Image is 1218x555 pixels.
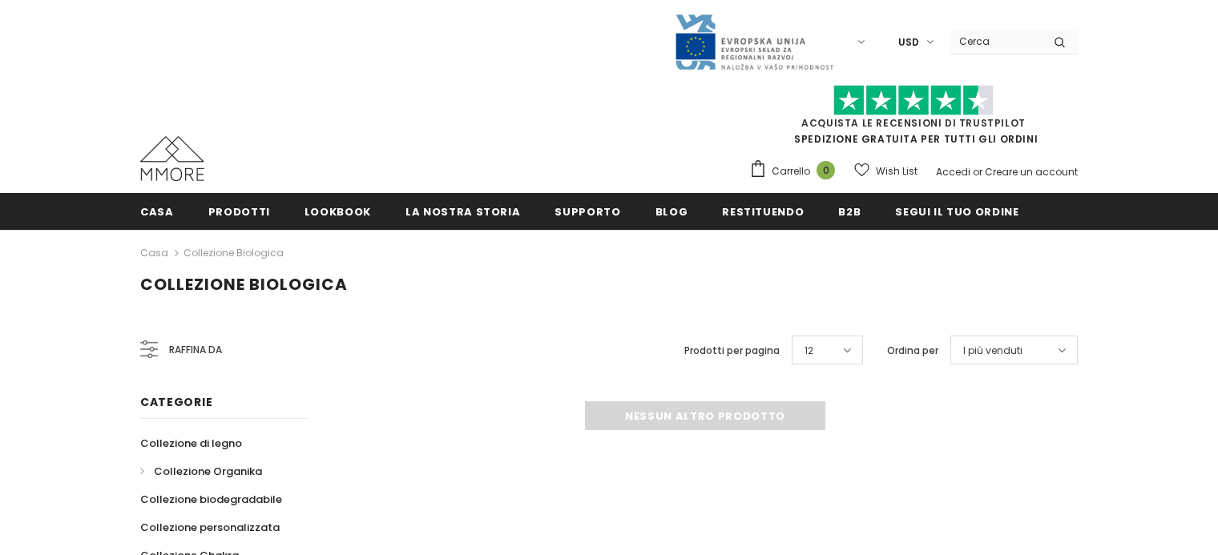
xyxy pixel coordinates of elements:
span: Collezione personalizzata [140,520,280,535]
a: Lookbook [304,193,371,229]
a: Creare un account [985,165,1078,179]
img: Javni Razpis [674,13,834,71]
label: Ordina per [887,343,938,359]
span: Carrello [772,163,810,179]
a: B2B [838,193,861,229]
a: Wish List [854,157,918,185]
a: Segui il tuo ordine [895,193,1018,229]
a: Casa [140,243,168,263]
span: Restituendo [722,204,804,219]
a: Collezione biologica [184,246,284,259]
span: USD [898,34,919,50]
span: Collezione biodegradabile [140,492,282,507]
span: Raffina da [169,341,222,359]
span: Casa [140,204,174,219]
span: Prodotti [208,204,270,219]
span: Blog [655,204,688,219]
span: Categorie [140,394,212,410]
a: Collezione Organika [140,457,262,485]
a: Collezione personalizzata [140,513,280,541]
span: I più venduti [963,343,1022,359]
span: 0 [817,161,835,179]
img: Fidati di Pilot Stars [833,85,994,116]
a: Carrello 0 [749,159,843,183]
img: Casi MMORE [140,136,204,181]
span: or [973,165,982,179]
a: Restituendo [722,193,804,229]
a: La nostra storia [405,193,520,229]
a: Collezione di legno [140,429,242,457]
a: Javni Razpis [674,34,834,48]
a: Collezione biodegradabile [140,485,282,513]
a: Prodotti [208,193,270,229]
span: Segui il tuo ordine [895,204,1018,219]
span: supporto [555,204,620,219]
span: Lookbook [304,204,371,219]
a: Blog [655,193,688,229]
a: supporto [555,193,620,229]
a: Accedi [936,165,970,179]
a: Casa [140,193,174,229]
span: Wish List [876,163,918,179]
span: Collezione di legno [140,436,242,451]
label: Prodotti per pagina [684,343,780,359]
span: SPEDIZIONE GRATUITA PER TUTTI GLI ORDINI [749,92,1078,146]
span: Collezione biologica [140,273,348,296]
span: 12 [805,343,813,359]
span: Collezione Organika [154,464,262,479]
span: La nostra storia [405,204,520,219]
a: Acquista le recensioni di TrustPilot [801,116,1026,130]
input: Search Site [950,30,1042,53]
span: B2B [838,204,861,219]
